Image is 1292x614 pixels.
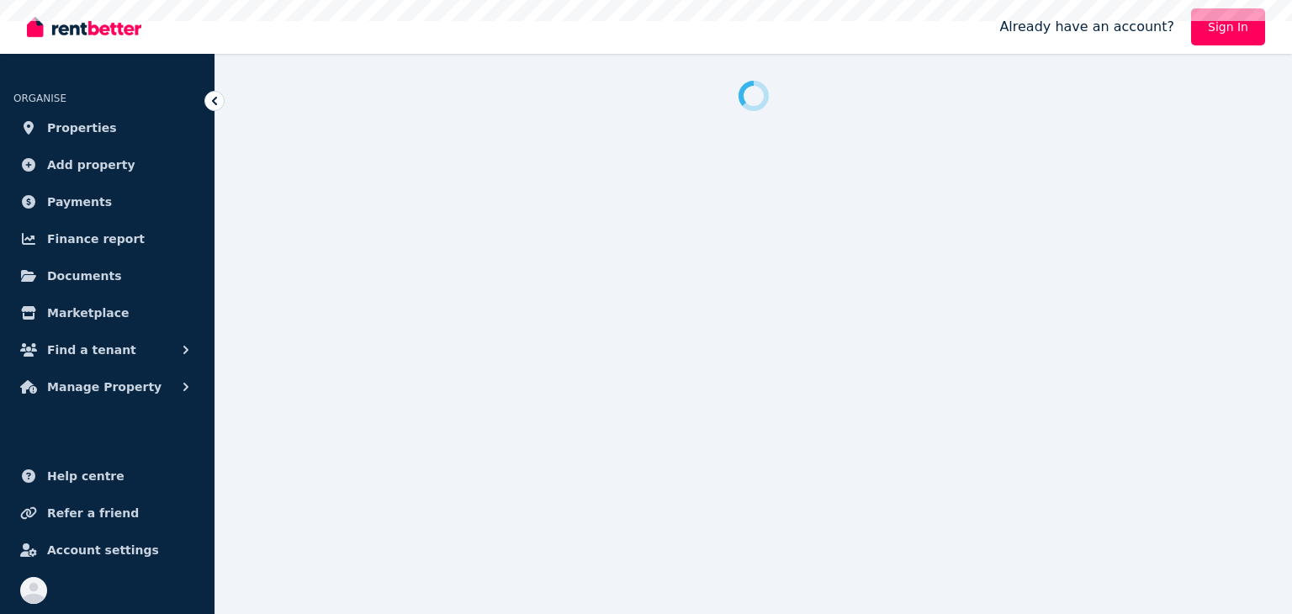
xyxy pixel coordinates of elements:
[47,540,159,560] span: Account settings
[47,303,129,323] span: Marketplace
[13,496,201,530] a: Refer a friend
[13,296,201,330] a: Marketplace
[1191,8,1265,45] a: Sign In
[47,192,112,212] span: Payments
[13,185,201,219] a: Payments
[47,377,161,397] span: Manage Property
[13,111,201,145] a: Properties
[999,17,1174,37] span: Already have an account?
[13,333,201,367] button: Find a tenant
[13,370,201,404] button: Manage Property
[13,93,66,104] span: ORGANISE
[47,503,139,523] span: Refer a friend
[13,222,201,256] a: Finance report
[13,148,201,182] a: Add property
[47,229,145,249] span: Finance report
[13,533,201,567] a: Account settings
[47,340,136,360] span: Find a tenant
[47,266,122,286] span: Documents
[27,14,141,40] img: RentBetter
[47,155,135,175] span: Add property
[13,259,201,293] a: Documents
[47,466,124,486] span: Help centre
[47,118,117,138] span: Properties
[13,459,201,493] a: Help centre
